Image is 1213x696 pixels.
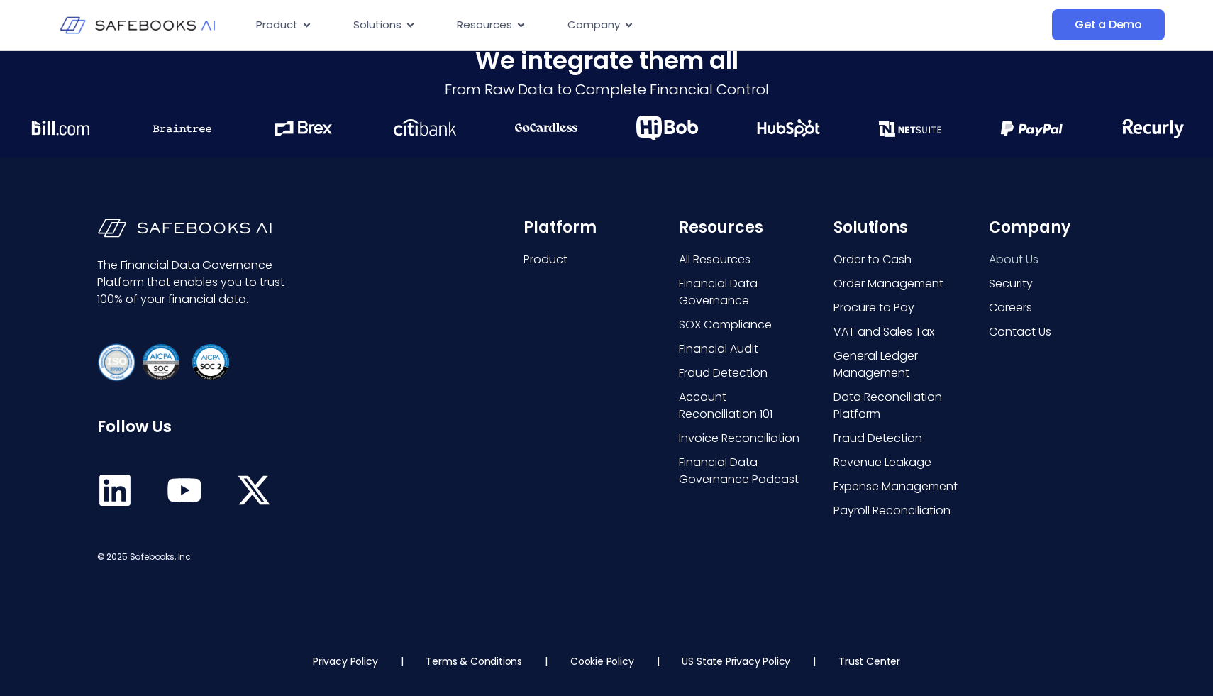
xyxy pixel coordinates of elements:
[989,299,1116,316] a: Careers
[833,430,922,447] span: Fraud Detection
[833,389,960,423] a: Data Reconciliation Platform
[485,116,606,145] div: 7 / 21
[97,418,292,436] h6: Follow Us
[679,341,806,358] a: Financial Audit
[833,348,960,382] a: General Ledger Management
[1052,9,1165,40] a: Get a Demo
[679,365,806,382] a: Fraud Detection
[524,251,650,268] a: Product
[606,116,728,145] div: 8 / 21
[30,116,92,140] img: Financial Data Governance 12
[989,275,1116,292] a: Security
[679,251,750,268] span: All Resources
[989,299,1032,316] span: Careers
[833,478,958,495] span: Expense Management
[682,654,790,668] a: US State Privacy Policy
[833,251,960,268] a: Order to Cash
[833,502,960,519] a: Payroll Reconciliation
[728,119,849,141] div: 9 / 21
[1092,116,1213,145] div: 12 / 21
[243,116,364,145] div: 5 / 21
[679,430,806,447] a: Invoice Reconciliation
[256,17,298,33] span: Product
[757,119,820,137] img: Financial Data Governance 18
[833,299,914,316] span: Procure to Pay
[833,454,960,471] a: Revenue Leakage
[567,17,620,33] span: Company
[401,654,404,668] p: |
[679,365,768,382] span: Fraud Detection
[833,430,960,447] a: Fraud Detection
[151,116,214,140] img: Financial Data Governance 13
[833,299,960,316] a: Procure to Pay
[679,454,806,488] a: Financial Data Governance Podcast
[813,654,816,668] p: |
[849,116,970,145] div: 10 / 21
[679,316,772,333] span: SOX Compliance
[545,654,548,668] p: |
[679,389,806,423] a: Account Reconciliation 101
[394,116,456,140] img: Financial Data Governance 15
[364,116,485,145] div: 6 / 21
[524,251,567,268] span: Product
[679,219,806,237] h6: Resources
[833,324,934,341] span: VAT and Sales Tax
[833,324,960,341] a: VAT and Sales Tax
[524,219,650,237] h6: Platform
[833,502,951,519] span: Payroll Reconciliation
[1121,116,1184,140] img: Financial Data Governance 21
[272,116,335,140] img: Financial Data Governance 14
[97,551,193,563] span: © 2025 Safebooks, Inc.
[570,654,634,668] a: Cookie Policy
[989,275,1033,292] span: Security
[97,257,292,308] p: The Financial Data Governance Platform that enables you to trust 100% of your financial data.
[679,341,758,358] span: Financial Audit
[245,11,910,39] nav: Menu
[833,251,912,268] span: Order to Cash
[970,116,1092,145] div: 11 / 21
[679,430,799,447] span: Invoice Reconciliation
[833,275,960,292] a: Order Management
[838,654,900,668] a: Trust Center
[515,116,577,140] img: Financial Data Governance 16
[679,275,806,309] a: Financial Data Governance
[833,275,943,292] span: Order Management
[833,454,931,471] span: Revenue Leakage
[833,478,960,495] a: Expense Management
[989,219,1116,237] h6: Company
[879,116,941,140] img: Financial Data Governance 19
[1075,18,1142,32] span: Get a Demo
[426,654,522,668] a: Terms & Conditions
[657,654,660,668] p: |
[989,251,1116,268] a: About Us
[989,251,1038,268] span: About Us
[1000,116,1063,140] img: Financial Data Governance 20
[989,324,1116,341] a: Contact Us
[989,324,1051,341] span: Contact Us
[457,17,512,33] span: Resources
[245,11,910,39] div: Menu Toggle
[121,116,243,145] div: 4 / 21
[679,316,806,333] a: SOX Compliance
[313,654,377,668] a: Privacy Policy
[636,116,699,140] img: Financial Data Governance 17
[679,251,806,268] a: All Resources
[353,17,401,33] span: Solutions
[833,219,960,237] h6: Solutions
